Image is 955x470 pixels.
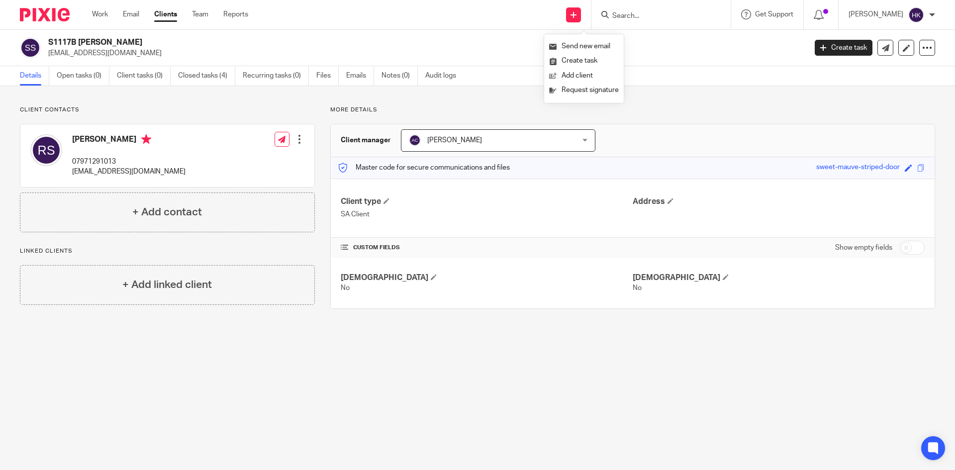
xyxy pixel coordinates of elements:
[341,273,633,283] h4: [DEMOGRAPHIC_DATA]
[816,162,900,174] div: sweet-mauve-striped-door
[341,196,633,207] h4: Client type
[382,66,418,86] a: Notes (0)
[849,9,903,19] p: [PERSON_NAME]
[835,243,892,253] label: Show empty fields
[633,284,642,291] span: No
[72,157,186,167] p: 07971291013
[341,209,633,219] p: SA Client
[57,66,109,86] a: Open tasks (0)
[141,134,151,144] i: Primary
[633,196,925,207] h4: Address
[549,83,619,97] a: Request signature
[611,12,701,21] input: Search
[346,66,374,86] a: Emails
[123,9,139,19] a: Email
[223,9,248,19] a: Reports
[20,247,315,255] p: Linked clients
[316,66,339,86] a: Files
[20,106,315,114] p: Client contacts
[425,66,464,86] a: Audit logs
[338,163,510,173] p: Master code for secure communications and files
[132,204,202,220] h4: + Add contact
[815,40,872,56] a: Create task
[908,7,924,23] img: svg%3E
[549,69,619,83] a: Add client
[72,167,186,177] p: [EMAIL_ADDRESS][DOMAIN_NAME]
[341,284,350,291] span: No
[427,137,482,144] span: [PERSON_NAME]
[20,8,70,21] img: Pixie
[122,277,212,292] h4: + Add linked client
[755,11,793,18] span: Get Support
[48,48,800,58] p: [EMAIL_ADDRESS][DOMAIN_NAME]
[549,54,619,68] a: Create task
[341,244,633,252] h4: CUSTOM FIELDS
[72,134,186,147] h4: [PERSON_NAME]
[154,9,177,19] a: Clients
[243,66,309,86] a: Recurring tasks (0)
[30,134,62,166] img: svg%3E
[92,9,108,19] a: Work
[20,66,49,86] a: Details
[633,273,925,283] h4: [DEMOGRAPHIC_DATA]
[20,37,41,58] img: svg%3E
[48,37,650,48] h2: S1117B [PERSON_NAME]
[330,106,935,114] p: More details
[117,66,171,86] a: Client tasks (0)
[178,66,235,86] a: Closed tasks (4)
[409,134,421,146] img: svg%3E
[549,39,619,54] a: Send new email
[341,135,391,145] h3: Client manager
[192,9,208,19] a: Team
